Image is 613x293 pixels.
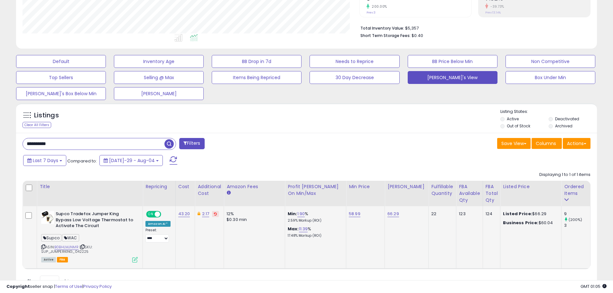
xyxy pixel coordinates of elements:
[569,217,582,222] small: (200%)
[16,55,106,68] button: Default
[506,71,595,84] button: Box Under Min
[497,138,531,149] button: Save View
[202,211,209,217] a: 2.17
[227,211,280,217] div: 12%
[299,226,308,232] a: 11.39
[288,211,297,217] b: Min:
[145,183,173,190] div: Repricing
[145,228,171,243] div: Preset:
[160,212,171,217] span: OFF
[145,221,171,227] div: Amazon AI *
[288,183,343,197] div: Profit [PERSON_NAME] on Min/Max
[288,211,341,223] div: %
[23,122,51,128] div: Clear All Filters
[485,11,501,14] small: Prev: 13.14%
[503,211,556,217] div: $66.29
[503,220,556,226] div: $60.04
[179,138,204,149] button: Filters
[55,283,82,289] a: Terms of Use
[503,220,538,226] b: Business Price:
[41,244,92,254] span: | SKU: SUP_JUMPERKING_042225
[507,116,519,122] label: Active
[488,4,504,9] small: -39.73%
[408,71,497,84] button: [PERSON_NAME]'s View
[6,284,112,290] div: seller snap | |
[564,183,588,197] div: Ordered Items
[6,283,30,289] strong: Copyright
[539,172,590,178] div: Displaying 1 to 1 of 1 items
[147,212,155,217] span: ON
[580,283,607,289] span: 2025-08-13 01:05 GMT
[212,71,302,84] button: Items Being Repriced
[99,155,163,166] button: [DATE]-29 - Aug-04
[34,111,59,120] h5: Listings
[555,123,572,129] label: Archived
[459,183,480,204] div: FBA Available Qty
[212,55,302,68] button: BB Drop in 7d
[109,157,155,164] span: [DATE]-29 - Aug-04
[285,181,346,206] th: The percentage added to the cost of goods (COGS) that forms the calculator for Min & Max prices.
[288,226,341,238] div: %
[114,55,204,68] button: Inventory Age
[16,71,106,84] button: Top Sellers
[27,278,74,284] span: Show: entries
[178,211,190,217] a: 43.20
[412,32,423,39] span: $0.40
[198,183,221,197] div: Additional Cost
[67,158,97,164] span: Compared to:
[486,183,498,204] div: FBA Total Qty
[349,211,360,217] a: 58.99
[532,138,562,149] button: Columns
[114,71,204,84] button: Selling @ Max
[41,234,61,242] span: Supco
[431,211,451,217] div: 22
[387,183,426,190] div: [PERSON_NAME]
[41,211,54,224] img: 41P2tnAeGdL._SL40_.jpg
[297,211,305,217] a: 1.90
[40,183,140,190] div: Title
[431,183,453,197] div: Fulfillable Quantity
[41,257,56,262] span: All listings currently available for purchase on Amazon
[408,55,497,68] button: BB Price Below Min
[227,217,280,223] div: $0.30 min
[360,33,411,38] b: Short Term Storage Fees:
[288,226,299,232] b: Max:
[57,257,68,262] span: FBA
[349,183,382,190] div: Min Price
[555,116,579,122] label: Deactivated
[503,211,532,217] b: Listed Price:
[227,183,282,190] div: Amazon Fees
[360,25,404,31] b: Total Inventory Value:
[227,190,230,196] small: Amazon Fees.
[369,4,387,9] small: 200.00%
[54,244,79,250] a: B0BHLMJNMR
[564,223,590,228] div: 3
[56,211,134,231] b: Supco Tradefox Jumper King Bypass Low Voltage Thermostat to Activate The Circuit
[33,157,58,164] span: Last 7 Days
[62,234,79,242] span: WAC
[486,211,496,217] div: 124
[360,24,586,32] li: $5,357
[310,55,399,68] button: Needs to Reprice
[114,87,204,100] button: [PERSON_NAME]
[507,123,530,129] label: Out of Stock
[310,71,399,84] button: 30 Day Decrease
[500,109,597,115] p: Listing States:
[563,138,590,149] button: Actions
[16,87,106,100] button: [PERSON_NAME]'s Box Below Min
[459,211,478,217] div: 123
[506,55,595,68] button: Non Competitive
[288,233,341,238] p: 17.48% Markup (ROI)
[83,283,112,289] a: Privacy Policy
[564,211,590,217] div: 9
[288,218,341,223] p: 2.59% Markup (ROI)
[503,183,559,190] div: Listed Price
[178,183,192,190] div: Cost
[367,11,376,14] small: Prev: 3
[387,211,399,217] a: 66.29
[536,140,556,147] span: Columns
[23,155,66,166] button: Last 7 Days
[41,211,138,262] div: ASIN:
